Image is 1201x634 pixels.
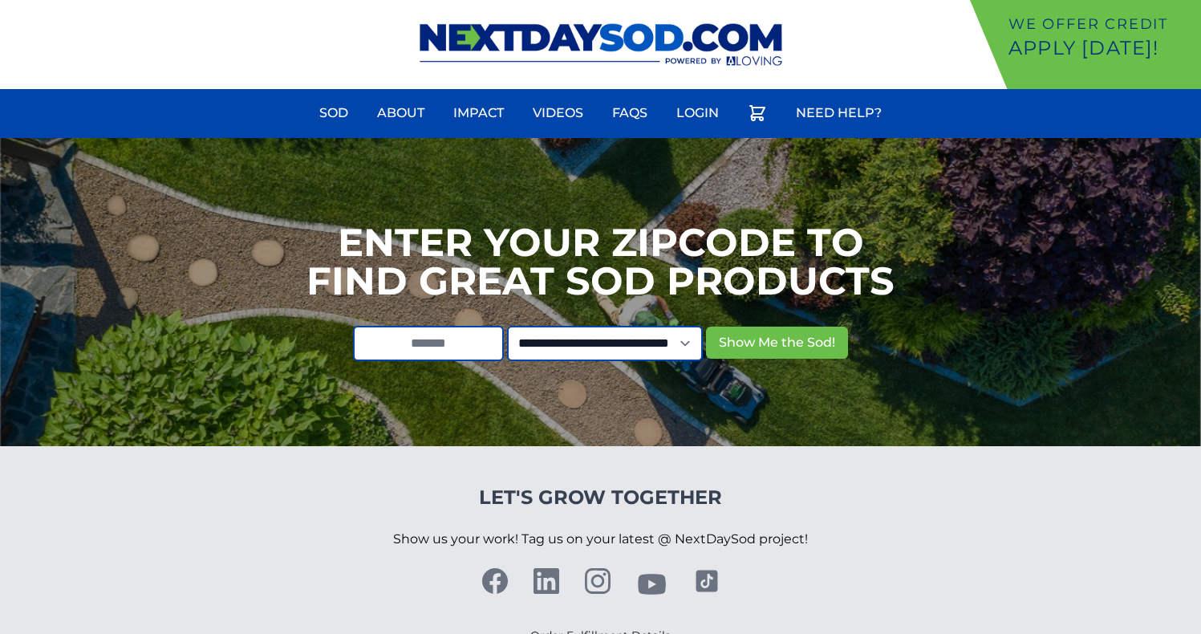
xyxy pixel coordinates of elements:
[367,94,434,132] a: About
[523,94,593,132] a: Videos
[706,327,848,359] button: Show Me the Sod!
[667,94,728,132] a: Login
[310,94,358,132] a: Sod
[393,485,808,510] h4: Let's Grow Together
[1008,35,1195,61] p: Apply [DATE]!
[393,510,808,568] p: Show us your work! Tag us on your latest @ NextDaySod project!
[603,94,657,132] a: FAQs
[1008,13,1195,35] p: We offer Credit
[786,94,891,132] a: Need Help?
[306,223,895,300] h1: Enter your Zipcode to Find Great Sod Products
[444,94,513,132] a: Impact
